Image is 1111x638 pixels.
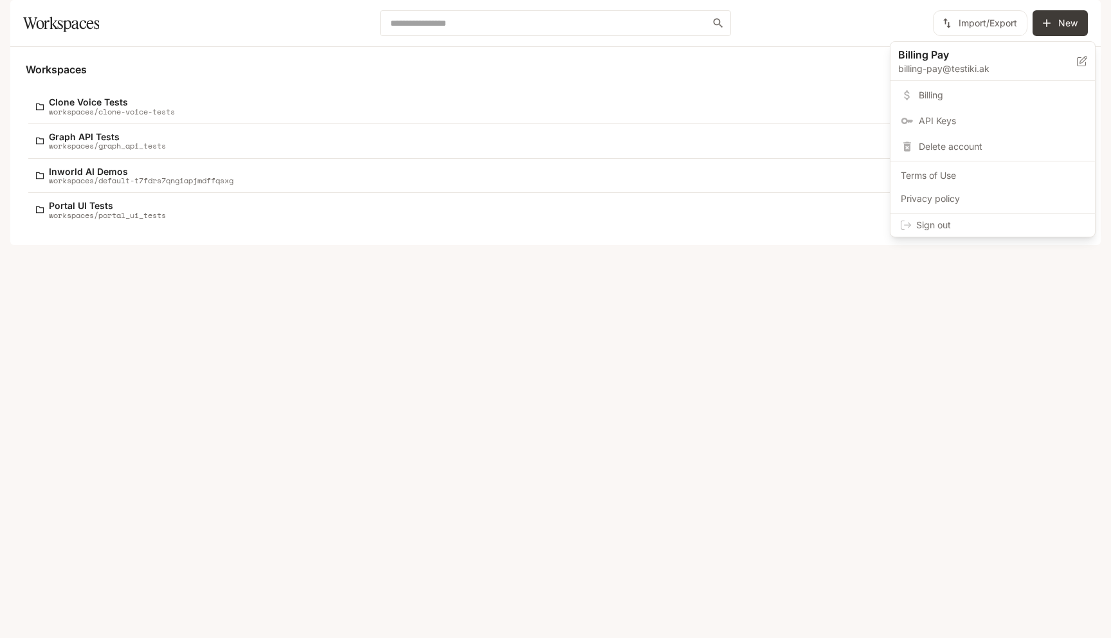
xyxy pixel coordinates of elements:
span: Billing [919,89,1085,102]
span: Terms of Use [901,169,1085,182]
div: Delete account [893,135,1092,158]
span: Delete account [919,140,1085,153]
span: Sign out [916,219,1085,232]
a: Billing [893,84,1092,107]
span: API Keys [919,114,1085,127]
a: Terms of Use [893,164,1092,187]
span: Privacy policy [901,192,1085,205]
div: Billing Paybilling-pay@testiki.ak [890,42,1095,81]
p: billing-pay@testiki.ak [898,62,1077,75]
p: Billing Pay [898,47,1056,62]
div: Sign out [890,214,1095,237]
a: Privacy policy [893,187,1092,210]
a: API Keys [893,109,1092,132]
